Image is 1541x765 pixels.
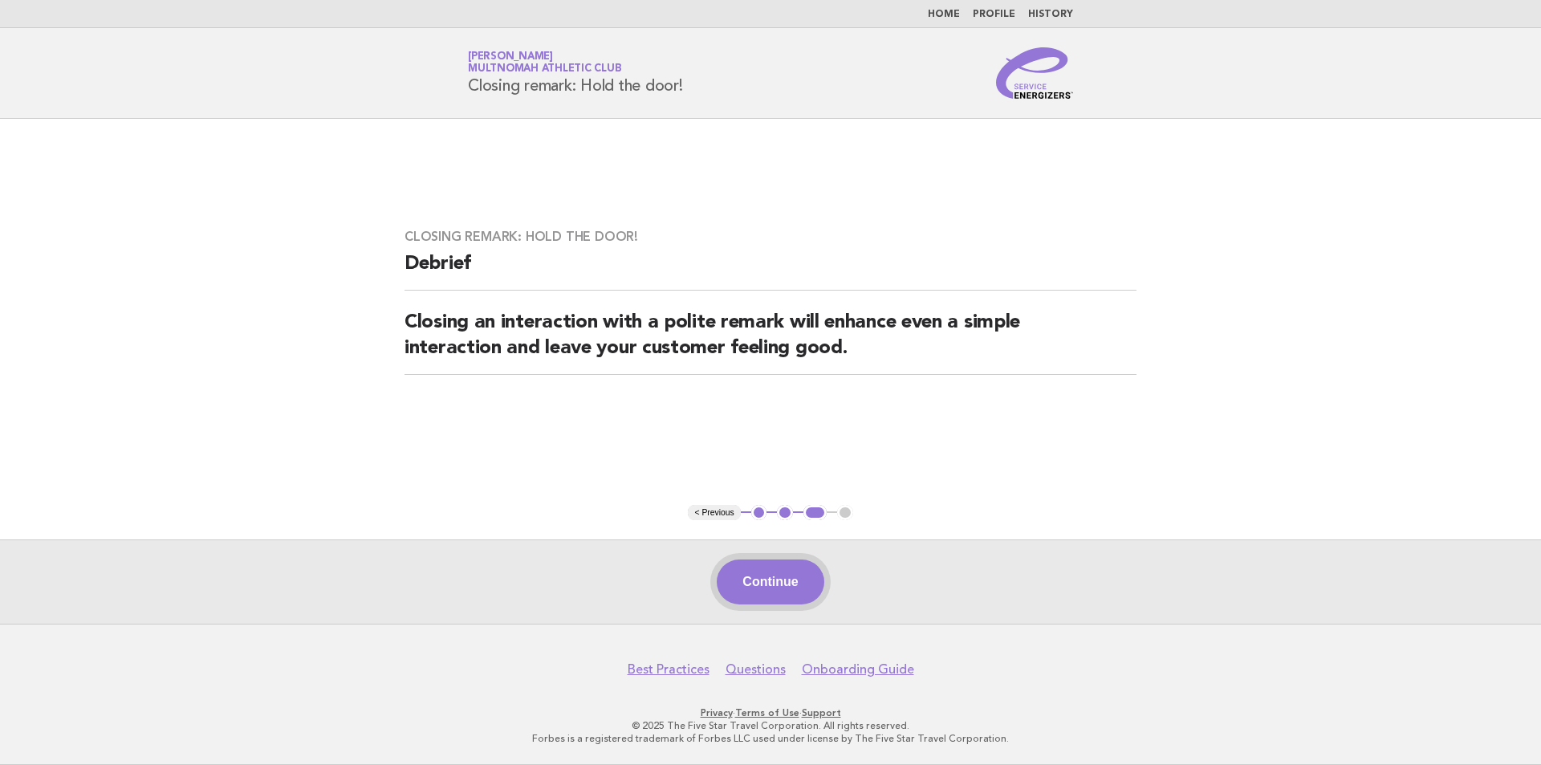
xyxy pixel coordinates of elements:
a: Questions [726,661,786,678]
a: [PERSON_NAME]Multnomah Athletic Club [468,51,621,74]
a: Best Practices [628,661,710,678]
a: History [1028,10,1073,19]
p: · · [279,706,1262,719]
button: 2 [777,505,793,521]
h1: Closing remark: Hold the door! [468,52,683,94]
h3: Closing remark: Hold the door! [405,229,1136,245]
button: 1 [751,505,767,521]
img: Service Energizers [996,47,1073,99]
a: Onboarding Guide [802,661,914,678]
a: Support [802,707,841,718]
button: 3 [803,505,827,521]
a: Home [928,10,960,19]
a: Privacy [701,707,733,718]
p: Forbes is a registered trademark of Forbes LLC used under license by The Five Star Travel Corpora... [279,732,1262,745]
h2: Debrief [405,251,1136,291]
a: Terms of Use [735,707,799,718]
h2: Closing an interaction with a polite remark will enhance even a simple interaction and leave your... [405,310,1136,375]
span: Multnomah Athletic Club [468,64,621,75]
a: Profile [973,10,1015,19]
button: < Previous [688,505,740,521]
p: © 2025 The Five Star Travel Corporation. All rights reserved. [279,719,1262,732]
button: Continue [717,560,823,604]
